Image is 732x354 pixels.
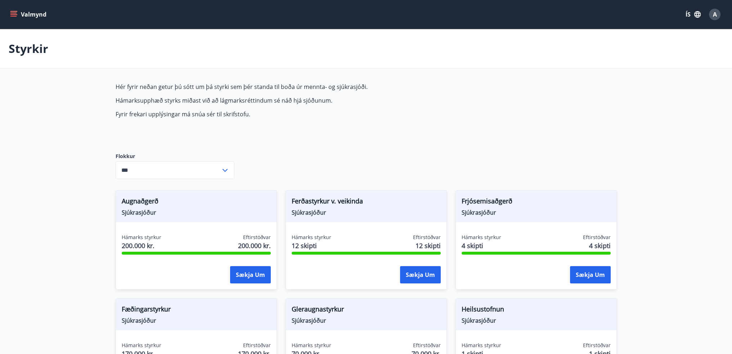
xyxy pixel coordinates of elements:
[570,266,611,283] button: Sækja um
[116,153,234,160] label: Flokkur
[122,304,271,317] span: Fæðingarstyrkur
[462,342,501,349] span: Hámarks styrkur
[230,266,271,283] button: Sækja um
[116,110,455,118] p: Fyrir frekari upplýsingar má snúa sér til skrifstofu.
[583,234,611,241] span: Eftirstöðvar
[292,342,331,349] span: Hámarks styrkur
[462,317,611,324] span: Sjúkrasjóður
[416,241,441,250] span: 12 skipti
[243,234,271,241] span: Eftirstöðvar
[713,10,717,18] span: A
[122,342,161,349] span: Hámarks styrkur
[116,97,455,104] p: Hámarksupphæð styrks miðast við að lágmarksréttindum sé náð hjá sjóðunum.
[122,317,271,324] span: Sjúkrasjóður
[122,196,271,209] span: Augnaðgerð
[706,6,723,23] button: A
[682,8,705,21] button: ÍS
[589,241,611,250] span: 4 skipti
[292,196,441,209] span: Ferðastyrkur v. veikinda
[462,304,611,317] span: Heilsustofnun
[462,234,501,241] span: Hámarks styrkur
[462,241,501,250] span: 4 skipti
[462,209,611,216] span: Sjúkrasjóður
[122,241,161,250] span: 200.000 kr.
[9,41,48,57] p: Styrkir
[116,83,455,91] p: Hér fyrir neðan getur þú sótt um þá styrki sem þér standa til boða úr mennta- og sjúkrasjóði.
[583,342,611,349] span: Eftirstöðvar
[122,234,161,241] span: Hámarks styrkur
[400,266,441,283] button: Sækja um
[243,342,271,349] span: Eftirstöðvar
[9,8,49,21] button: menu
[413,342,441,349] span: Eftirstöðvar
[292,317,441,324] span: Sjúkrasjóður
[292,304,441,317] span: Gleraugnastyrkur
[292,234,331,241] span: Hámarks styrkur
[413,234,441,241] span: Eftirstöðvar
[462,196,611,209] span: Frjósemisaðgerð
[238,241,271,250] span: 200.000 kr.
[292,241,331,250] span: 12 skipti
[292,209,441,216] span: Sjúkrasjóður
[122,209,271,216] span: Sjúkrasjóður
